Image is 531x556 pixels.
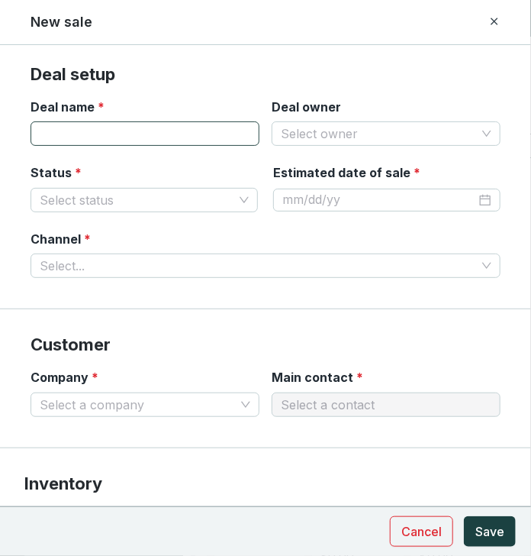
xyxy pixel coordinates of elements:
label: Company [31,369,98,386]
p: Deal setup [31,63,500,86]
button: Cancel [390,516,453,547]
span: Save [475,522,504,541]
label: Channel [31,231,91,247]
button: Save [464,516,516,547]
label: Deal name [31,99,105,115]
h2: New sale [31,12,93,32]
p: Inventory [24,473,507,496]
span: Cancel [401,522,442,541]
input: mm/dd/yy [282,192,476,208]
p: Customer [31,334,500,357]
label: Deal owner [272,99,341,115]
label: Main contact [272,369,363,386]
label: Status [31,164,82,181]
label: Estimated date of sale [273,164,420,181]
